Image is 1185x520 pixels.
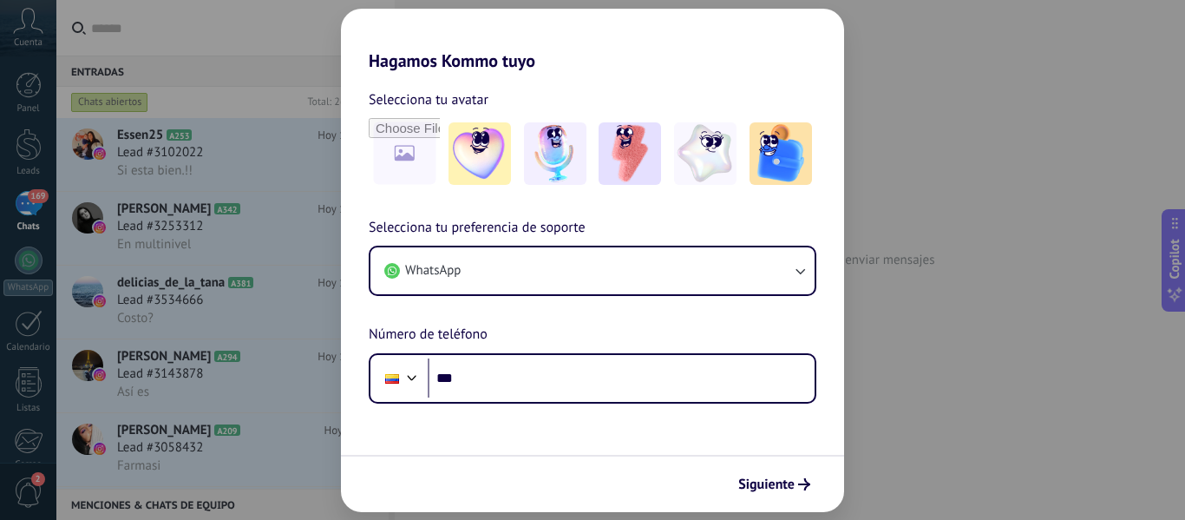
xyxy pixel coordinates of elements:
[369,89,488,111] span: Selecciona tu avatar
[524,122,586,185] img: -2.jpeg
[405,262,461,280] span: WhatsApp
[341,9,844,71] h2: Hagamos Kommo tuyo
[369,324,488,346] span: Número de teléfono
[730,470,818,499] button: Siguiente
[369,217,586,240] span: Selecciona tu preferencia de soporte
[599,122,661,185] img: -3.jpeg
[370,247,815,294] button: WhatsApp
[750,122,812,185] img: -5.jpeg
[674,122,737,185] img: -4.jpeg
[448,122,511,185] img: -1.jpeg
[738,478,795,490] span: Siguiente
[376,360,409,397] div: Colombia: + 57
